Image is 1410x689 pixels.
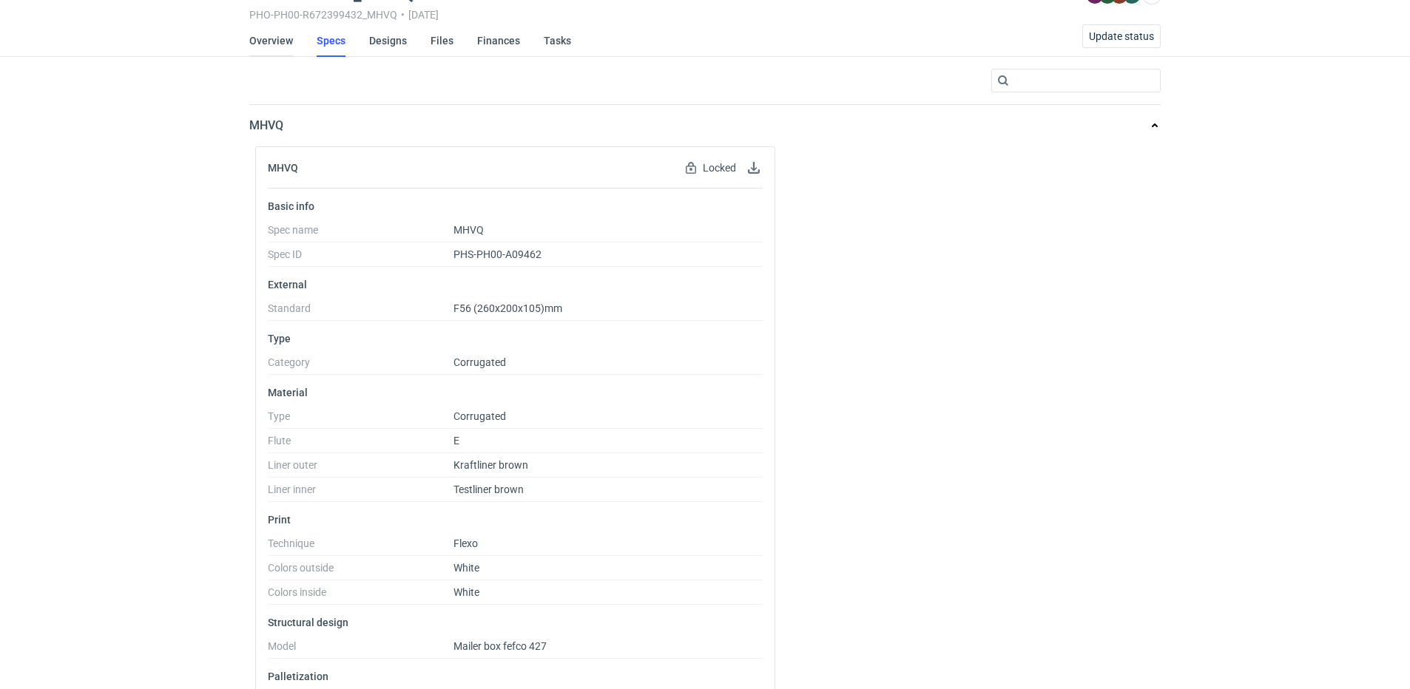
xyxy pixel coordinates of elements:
span: • [401,9,405,21]
dt: Liner outer [268,459,453,478]
p: Structural design [268,617,763,628]
dt: Spec ID [268,248,453,267]
button: Download specification [745,159,763,177]
dt: Type [268,410,453,429]
span: F56 (260x200x105)mm [453,302,562,314]
p: Basic info [268,200,763,212]
dt: Colors inside [268,586,453,605]
span: Corrugated [453,410,506,422]
a: Specs [317,24,345,57]
a: Overview [249,24,293,57]
a: Files [431,24,453,57]
span: MHVQ [453,224,484,236]
span: Update status [1089,31,1154,41]
p: Material [268,387,763,398]
p: External [268,279,763,291]
dt: Model [268,640,453,659]
dt: Standard [268,302,453,321]
span: E [453,435,459,447]
span: Kraftliner brown [453,459,528,471]
span: Corrugated [453,356,506,368]
p: MHVQ [249,117,283,135]
p: Palletization [268,671,763,682]
dt: Colors outside [268,562,453,580]
dt: Technique [268,537,453,556]
span: Mailer box fefco 427 [453,640,547,652]
a: Finances [477,24,520,57]
p: Print [268,514,763,526]
a: Designs [369,24,407,57]
span: Testliner brown [453,483,524,495]
div: PHO-PH00-R672399432_MHVQ [DATE] [249,9,1017,21]
span: White [453,562,479,574]
dt: Liner inner [268,483,453,502]
span: PHS-PH00-A09462 [453,248,542,260]
button: Update status [1082,24,1161,48]
dt: Flute [268,435,453,453]
span: White [453,586,479,598]
a: Tasks [544,24,571,57]
p: Type [268,333,763,344]
span: Flexo [453,537,478,549]
dt: Category [268,356,453,375]
div: Locked [682,159,739,177]
dt: Spec name [268,224,453,242]
h2: MHVQ [268,162,298,174]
